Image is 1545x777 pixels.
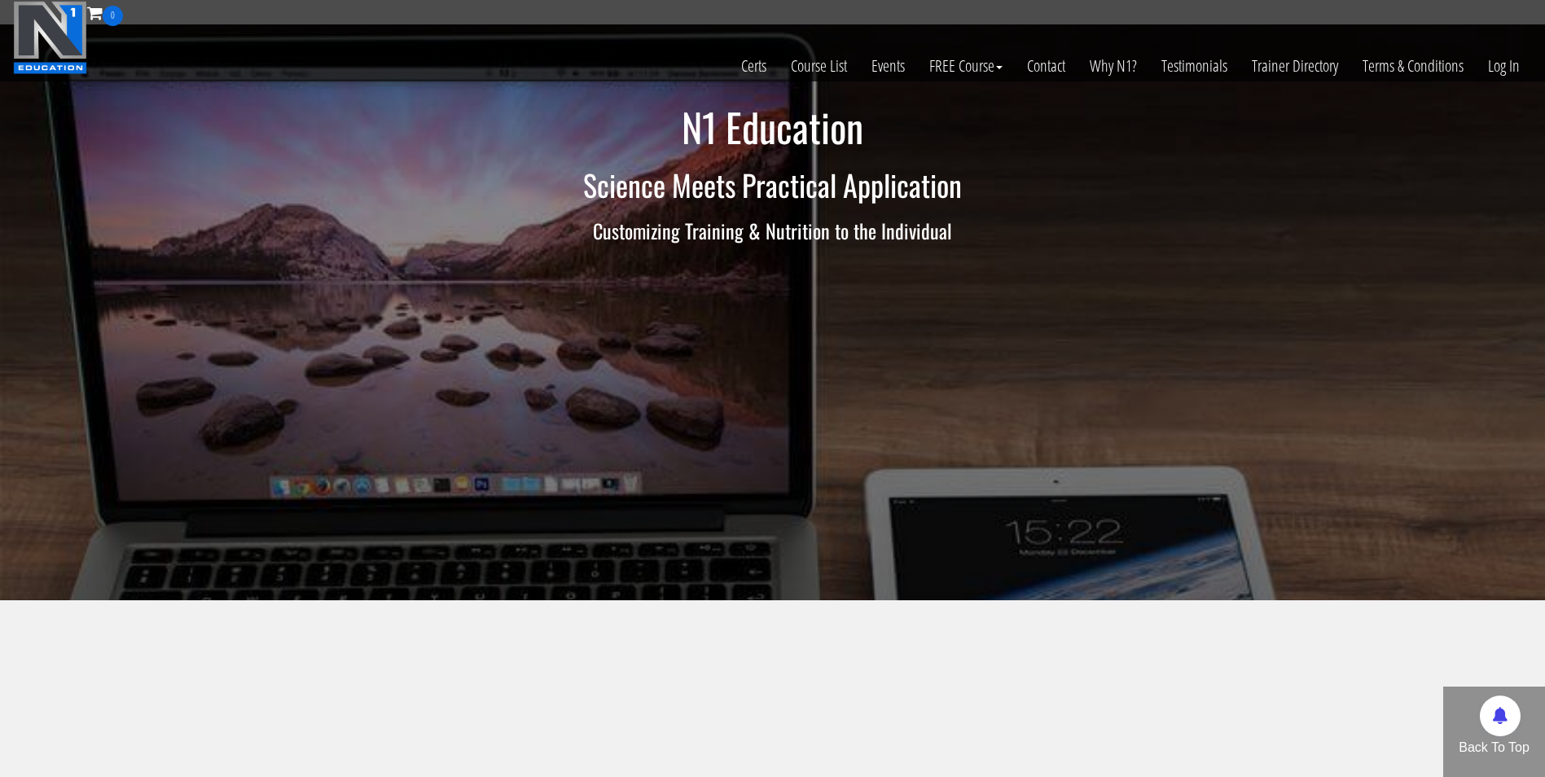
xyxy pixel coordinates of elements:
[917,26,1015,106] a: FREE Course
[296,106,1249,149] h1: N1 Education
[1078,26,1149,106] a: Why N1?
[87,2,123,24] a: 0
[1350,26,1476,106] a: Terms & Conditions
[779,26,859,106] a: Course List
[1476,26,1532,106] a: Log In
[296,220,1249,241] h3: Customizing Training & Nutrition to the Individual
[1240,26,1350,106] a: Trainer Directory
[13,1,87,74] img: n1-education
[1015,26,1078,106] a: Contact
[729,26,779,106] a: Certs
[296,169,1249,201] h2: Science Meets Practical Application
[859,26,917,106] a: Events
[1149,26,1240,106] a: Testimonials
[103,6,123,26] span: 0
